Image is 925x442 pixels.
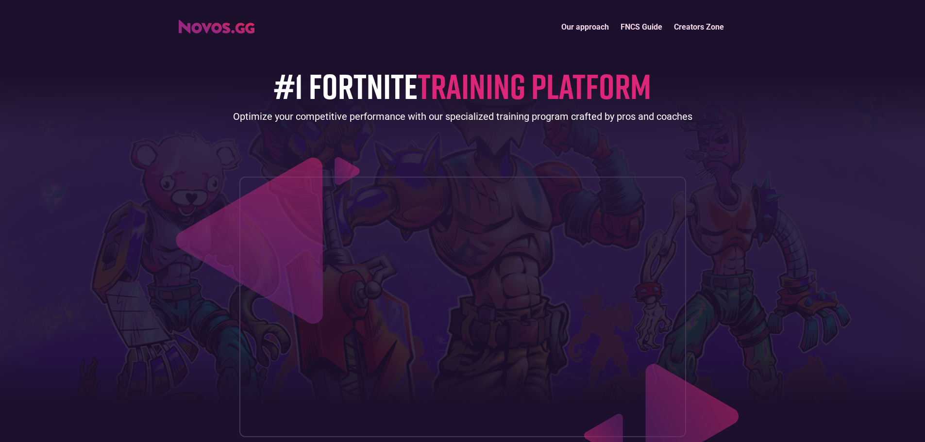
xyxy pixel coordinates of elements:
[615,16,668,37] a: FNCS Guide
[179,16,254,33] a: home
[248,185,678,428] iframe: Increase your placement in 14 days (Novos.gg)
[418,65,651,107] span: TRAINING PLATFORM
[668,16,730,37] a: Creators Zone
[233,110,692,123] div: Optimize your competitive performance with our specialized training program crafted by pros and c...
[274,66,651,105] h1: #1 FORTNITE
[555,16,615,37] a: Our approach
